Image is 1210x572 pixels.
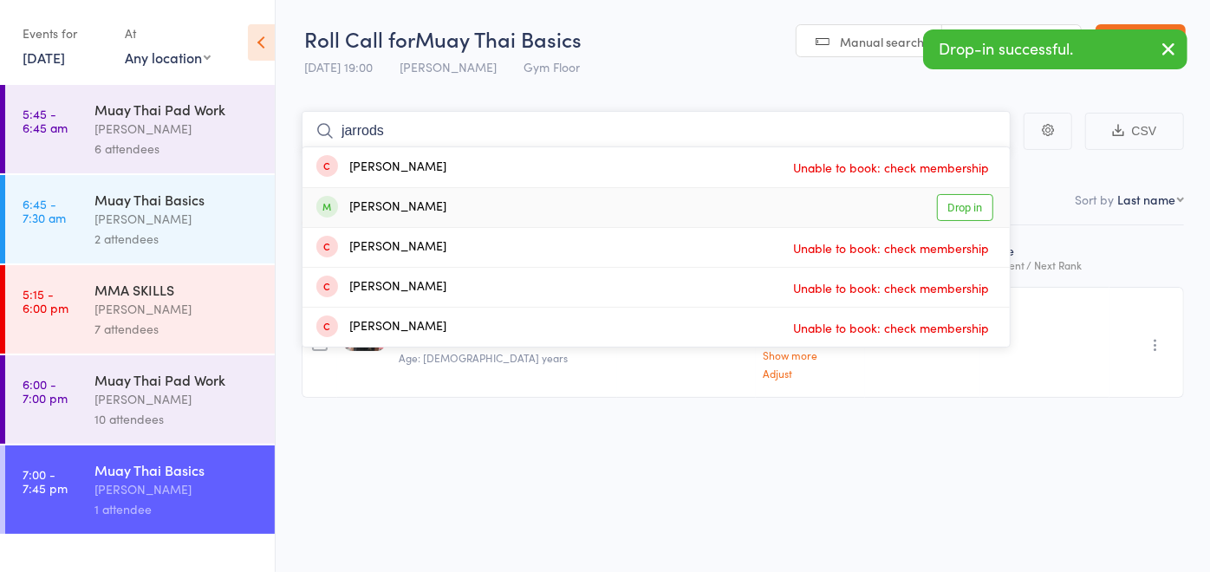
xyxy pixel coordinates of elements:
span: [DATE] 19:00 [304,58,373,75]
div: Last name [1117,191,1175,208]
div: Events for [23,19,107,48]
div: Muay Thai Basics [94,190,260,209]
a: Adjust [763,367,858,379]
div: MMA SKILLS [94,280,260,299]
div: 10 attendees [94,409,260,429]
div: Style [980,233,1109,279]
a: Exit roll call [1096,24,1186,59]
div: - [987,310,1103,325]
div: 6 attendees [94,139,260,159]
span: Unable to book: check membership [789,315,993,341]
div: 2 attendees [94,229,260,249]
a: 6:45 -7:30 amMuay Thai Basics[PERSON_NAME]2 attendees [5,175,275,263]
div: Current / Next Rank [987,259,1103,270]
a: [DATE] [23,48,65,67]
a: 5:15 -6:00 pmMMA SKILLS[PERSON_NAME]7 attendees [5,265,275,354]
span: Unable to book: check membership [789,275,993,301]
a: 6:00 -7:00 pmMuay Thai Pad Work[PERSON_NAME]10 attendees [5,355,275,444]
time: 7:00 - 7:45 pm [23,467,68,495]
div: [PERSON_NAME] [316,317,446,337]
a: Drop in [937,194,993,221]
div: [PERSON_NAME] [94,299,260,319]
div: 1 attendee [94,499,260,519]
span: Unable to book: check membership [789,235,993,261]
span: Age: [DEMOGRAPHIC_DATA] years [399,350,568,365]
div: $55.00 [763,310,858,379]
span: Manual search [840,33,924,50]
div: [PERSON_NAME] [316,198,446,218]
span: Muay Thai Basics [415,24,582,53]
div: Any location [125,48,211,67]
div: 7 attendees [94,319,260,339]
div: Drop-in successful. [923,29,1187,69]
div: [PERSON_NAME] [316,277,446,297]
div: Muay Thai Pad Work [94,100,260,119]
input: Search by name [302,111,1011,151]
div: [PERSON_NAME] [94,209,260,229]
label: Sort by [1075,191,1114,208]
div: Muay Thai Basics [94,460,260,479]
button: CSV [1085,113,1184,150]
time: 5:45 - 6:45 am [23,107,68,134]
time: 6:45 - 7:30 am [23,197,66,224]
span: Unable to book: check membership [789,154,993,180]
div: [PERSON_NAME] [94,479,260,499]
a: 7:00 -7:45 pmMuay Thai Basics[PERSON_NAME]1 attendee [5,445,275,534]
time: 5:15 - 6:00 pm [23,287,68,315]
div: [PERSON_NAME] [316,158,446,178]
div: [PERSON_NAME] [316,237,446,257]
div: Muay Thai Pad Work [94,370,260,389]
a: 5:45 -6:45 amMuay Thai Pad Work[PERSON_NAME]6 attendees [5,85,275,173]
time: 6:00 - 7:00 pm [23,377,68,405]
div: [PERSON_NAME] [94,389,260,409]
a: Show more [763,349,858,361]
span: [PERSON_NAME] [400,58,497,75]
span: Roll Call for [304,24,415,53]
div: At [125,19,211,48]
div: [PERSON_NAME] [94,119,260,139]
span: Gym Floor [524,58,580,75]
